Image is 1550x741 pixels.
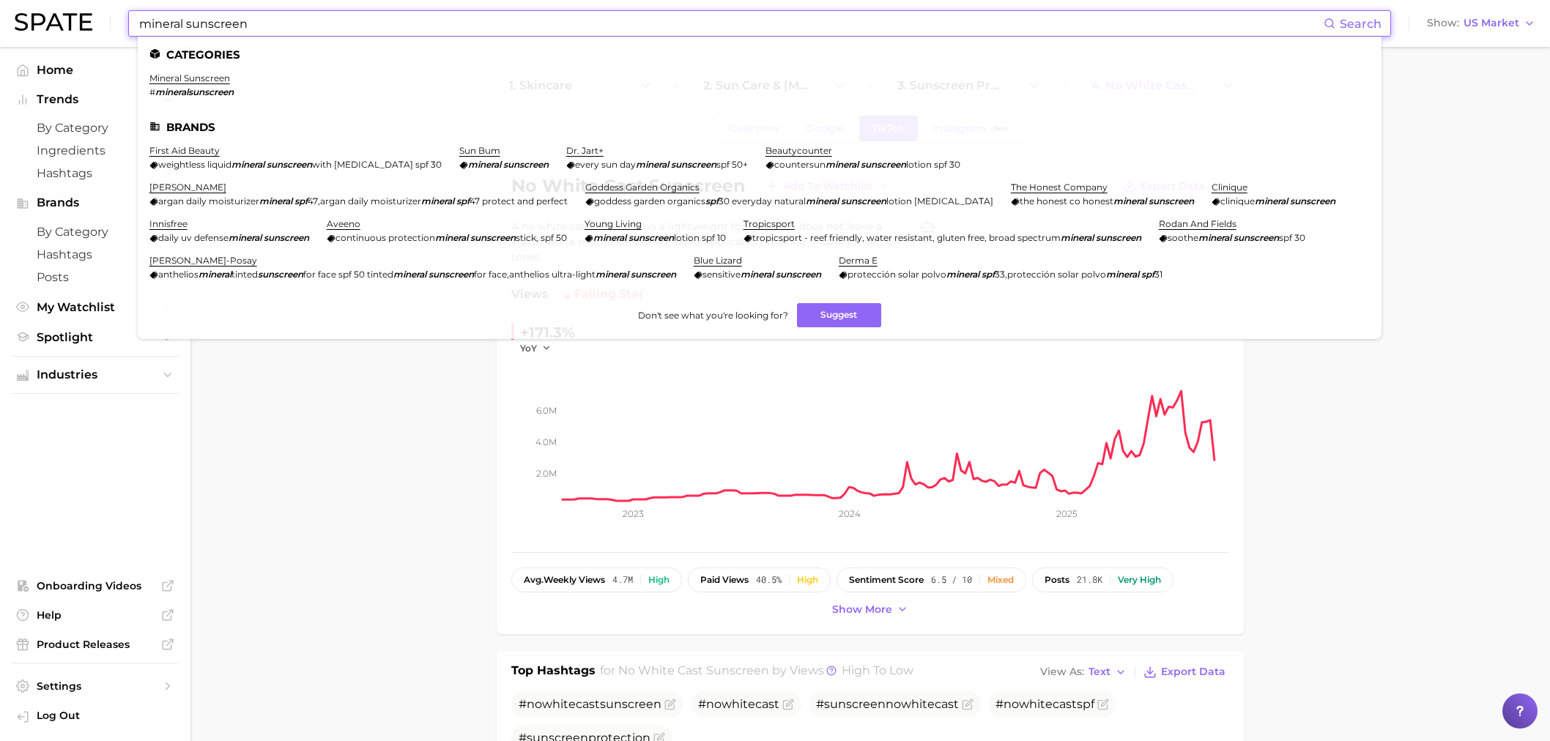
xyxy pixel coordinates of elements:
[982,269,995,280] em: spf
[1212,182,1247,193] a: clinique
[393,269,426,280] em: mineral
[1007,269,1106,280] span: protección solar polvo
[756,575,782,585] span: 40.5%
[600,662,913,682] h2: for by Views
[755,697,779,711] span: cast
[37,121,154,135] span: by Category
[1279,232,1305,243] span: spf 30
[612,575,633,585] span: 4.7m
[231,269,258,280] span: tinted
[1040,668,1084,676] span: View As
[741,269,774,280] em: mineral
[303,269,393,280] span: for face spf 50 tinted
[837,567,1026,592] button: sentiment score6.5 / 10Mixed
[585,218,642,229] a: young living
[593,232,626,243] em: mineral
[618,663,769,677] span: no white cast sunscreen
[631,269,676,280] em: sunscreen
[294,196,308,206] em: spf
[1004,697,1019,711] span: no
[566,145,604,156] a: dr. jart+
[37,93,154,106] span: Trends
[841,196,886,206] em: sunscreen
[886,697,901,711] span: no
[832,603,892,616] span: Show more
[149,121,1370,133] li: Brands
[1220,196,1255,206] span: clinique
[636,159,669,170] em: mineral
[335,232,435,243] span: continuous protection
[158,196,259,206] span: argan daily moisturizer
[149,182,226,193] a: [PERSON_NAME]
[519,697,661,711] span: #
[12,364,179,386] button: Industries
[1118,575,1161,585] div: Very high
[1234,232,1279,243] em: sunscreen
[199,269,231,280] em: mineral
[706,697,722,711] span: no
[1053,697,1077,711] span: cast
[575,159,636,170] span: every sun day
[12,59,179,81] a: Home
[1097,699,1109,710] button: Flag as miscategorized or irrelevant
[776,269,821,280] em: sunscreen
[37,368,154,381] span: Industries
[1464,19,1519,27] span: US Market
[1161,666,1225,678] span: Export Data
[12,162,179,185] a: Hashtags
[524,574,544,585] abbr: average
[842,663,913,677] span: high to low
[848,269,946,280] span: protección solar polvo
[698,697,779,711] span: #
[149,72,230,83] a: mineral sunscreen
[503,159,549,170] em: sunscreen
[12,266,179,288] a: Posts
[886,196,993,206] span: lotion [MEDICAL_DATA]
[12,192,179,214] button: Brands
[37,270,154,284] span: Posts
[1020,196,1113,206] span: the honest co honest
[816,697,959,711] span: #
[694,255,742,266] a: blue lizard
[1113,196,1146,206] em: mineral
[267,159,312,170] em: sunscreen
[1159,218,1236,229] a: rodan and fields
[719,196,806,206] span: 30 everyday natural
[1423,14,1539,33] button: ShowUS Market
[1032,567,1173,592] button: posts21.8kVery high
[1140,662,1229,682] button: Export Data
[429,269,474,280] em: sunscreen
[158,232,229,243] span: daily uv defense
[744,218,795,229] a: tropicsport
[1290,196,1335,206] em: sunscreen
[674,232,726,243] span: lotion spf 10
[536,405,557,416] tspan: 6.0m
[37,247,154,261] span: Hashtags
[1037,663,1130,682] button: View AsText
[716,159,748,170] span: spf 50+
[459,145,500,156] a: sun bum
[149,255,257,266] a: [PERSON_NAME]-posay
[585,182,700,193] a: goddess garden organics
[138,11,1324,36] input: Search here for a brand, industry, or ingredient
[797,575,818,585] div: High
[671,159,716,170] em: sunscreen
[12,326,179,349] a: Spotlight
[702,269,741,280] span: sensitive
[435,232,468,243] em: mineral
[962,699,974,710] button: Flag as miscategorized or irrelevant
[12,704,179,729] a: Log out. Currently logged in with e-mail danielle.gonzalez@loreal.com.
[995,697,1094,711] span: # spf
[259,196,292,206] em: mineral
[37,579,154,592] span: Onboarding Videos
[995,269,1005,280] span: 33
[511,662,596,682] h1: Top Hashtags
[906,159,960,170] span: lotion spf 30
[628,232,674,243] em: sunscreen
[931,575,972,585] span: 6.5 / 10
[648,575,670,585] div: High
[664,699,676,710] button: Flag as miscategorized or irrelevant
[37,144,154,157] span: Ingredients
[797,303,881,327] button: Suggest
[12,139,179,162] a: Ingredients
